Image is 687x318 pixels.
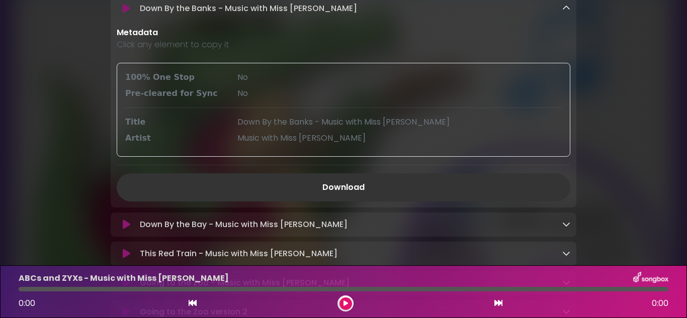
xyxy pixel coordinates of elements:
[19,297,35,309] span: 0:00
[652,297,668,309] span: 0:00
[140,3,357,15] p: Down By the Banks - Music with Miss [PERSON_NAME]
[140,219,348,231] p: Down By the Bay - Music with Miss [PERSON_NAME]
[117,173,570,201] a: Download
[237,116,450,128] span: Down By the Banks - Music with Miss [PERSON_NAME]
[119,132,231,144] div: Artist
[119,87,231,99] div: Pre-cleared for Sync
[633,272,668,285] img: songbox-logo-white.png
[237,87,248,99] span: No
[237,71,248,83] span: No
[119,71,231,83] div: 100% One Stop
[119,116,231,128] div: Title
[19,272,229,284] p: ABCs and ZYXs - Music with Miss [PERSON_NAME]
[237,132,366,144] span: Music with Miss [PERSON_NAME]
[140,248,337,260] p: This Red Train - Music with Miss [PERSON_NAME]
[117,39,570,51] p: Click any element to copy it
[117,27,570,39] p: Metadata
